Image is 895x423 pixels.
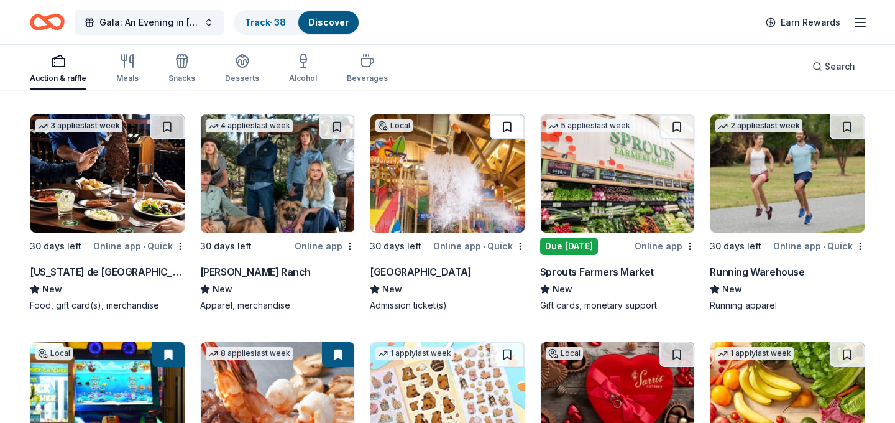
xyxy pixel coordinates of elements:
[206,119,293,132] div: 4 applies last week
[30,114,185,233] img: Image for Texas de Brazil
[710,239,761,254] div: 30 days left
[823,241,825,251] span: •
[546,347,583,360] div: Local
[30,7,65,37] a: Home
[289,73,317,83] div: Alcohol
[540,238,598,255] div: Due [DATE]
[75,10,224,35] button: Gala: An Evening in [GEOGRAPHIC_DATA]
[93,238,185,254] div: Online app Quick
[289,49,317,90] button: Alcohol
[715,347,794,360] div: 1 apply last week
[245,17,286,27] a: Track· 38
[825,59,855,74] span: Search
[42,282,62,297] span: New
[546,119,633,132] div: 5 applies last week
[540,114,695,312] a: Image for Sprouts Farmers Market5 applieslast weekDue [DATE]Online appSprouts Farmers MarketNewGi...
[225,73,259,83] div: Desserts
[710,114,865,312] a: Image for Running Warehouse2 applieslast week30 days leftOnline app•QuickRunning WarehouseNewRunn...
[541,114,695,233] img: Image for Sprouts Farmers Market
[347,49,388,90] button: Beverages
[375,119,413,132] div: Local
[143,241,145,251] span: •
[30,264,185,279] div: [US_STATE] de [GEOGRAPHIC_DATA]
[710,299,865,312] div: Running apparel
[206,347,293,360] div: 8 applies last week
[308,17,349,27] a: Discover
[553,282,572,297] span: New
[99,15,199,30] span: Gala: An Evening in [GEOGRAPHIC_DATA]
[116,73,139,83] div: Meals
[483,241,485,251] span: •
[370,264,471,279] div: [GEOGRAPHIC_DATA]
[347,73,388,83] div: Beverages
[35,347,73,360] div: Local
[225,49,259,90] button: Desserts
[200,264,311,279] div: [PERSON_NAME] Ranch
[540,299,695,312] div: Gift cards, monetary support
[200,299,356,312] div: Apparel, merchandise
[758,11,848,34] a: Earn Rewards
[200,114,356,312] a: Image for Kimes Ranch4 applieslast week30 days leftOnline app[PERSON_NAME] RanchNewApparel, merch...
[370,239,421,254] div: 30 days left
[635,238,695,254] div: Online app
[213,282,232,297] span: New
[168,73,195,83] div: Snacks
[30,73,86,83] div: Auction & raffle
[35,119,122,132] div: 3 applies last week
[802,54,865,79] button: Search
[370,114,525,233] img: Image for Splash Lagoon
[370,299,525,312] div: Admission ticket(s)
[200,239,252,254] div: 30 days left
[30,299,185,312] div: Food, gift card(s), merchandise
[722,282,742,297] span: New
[715,119,802,132] div: 2 applies last week
[168,49,195,90] button: Snacks
[773,238,865,254] div: Online app Quick
[30,239,81,254] div: 30 days left
[710,264,804,279] div: Running Warehouse
[295,238,355,254] div: Online app
[234,10,360,35] button: Track· 38Discover
[382,282,402,297] span: New
[116,49,139,90] button: Meals
[433,238,525,254] div: Online app Quick
[30,49,86,90] button: Auction & raffle
[370,114,525,312] a: Image for Splash LagoonLocal30 days leftOnline app•Quick[GEOGRAPHIC_DATA]NewAdmission ticket(s)
[375,347,454,360] div: 1 apply last week
[30,114,185,312] a: Image for Texas de Brazil3 applieslast week30 days leftOnline app•Quick[US_STATE] de [GEOGRAPHIC_...
[710,114,865,233] img: Image for Running Warehouse
[540,264,654,279] div: Sprouts Farmers Market
[201,114,355,233] img: Image for Kimes Ranch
